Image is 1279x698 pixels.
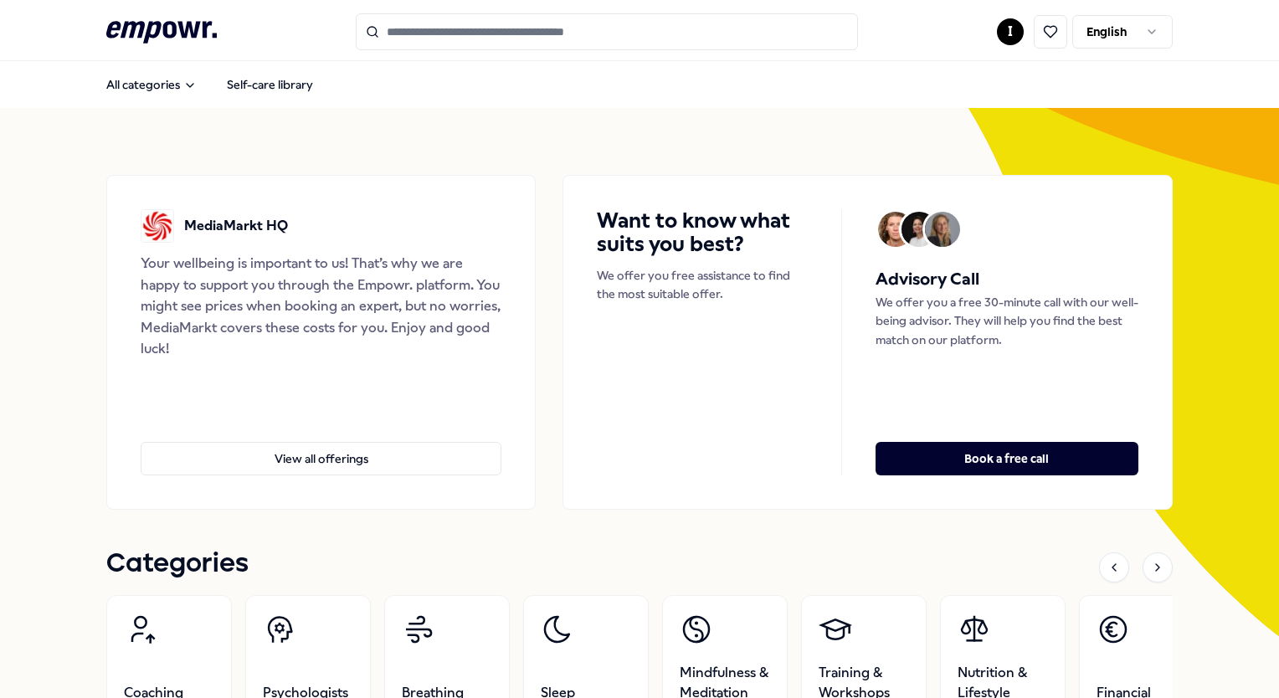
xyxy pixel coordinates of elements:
[141,442,501,475] button: View all offerings
[141,209,174,243] img: MediaMarkt HQ
[213,68,326,101] a: Self-care library
[93,68,210,101] button: All categories
[141,253,501,360] div: Your wellbeing is important to us! That’s why we are happy to support you through the Empowr. pla...
[901,212,937,247] img: Avatar
[876,266,1138,293] h5: Advisory Call
[925,212,960,247] img: Avatar
[184,215,288,237] p: MediaMarkt HQ
[141,415,501,475] a: View all offerings
[597,266,807,304] p: We offer you free assistance to find the most suitable offer.
[876,293,1138,349] p: We offer you a free 30-minute call with our well-being advisor. They will help you find the best ...
[997,18,1024,45] button: I
[876,442,1138,475] button: Book a free call
[878,212,913,247] img: Avatar
[106,543,249,585] h1: Categories
[93,68,326,101] nav: Main
[597,209,807,256] h4: Want to know what suits you best?
[356,13,858,50] input: Search for products, categories or subcategories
